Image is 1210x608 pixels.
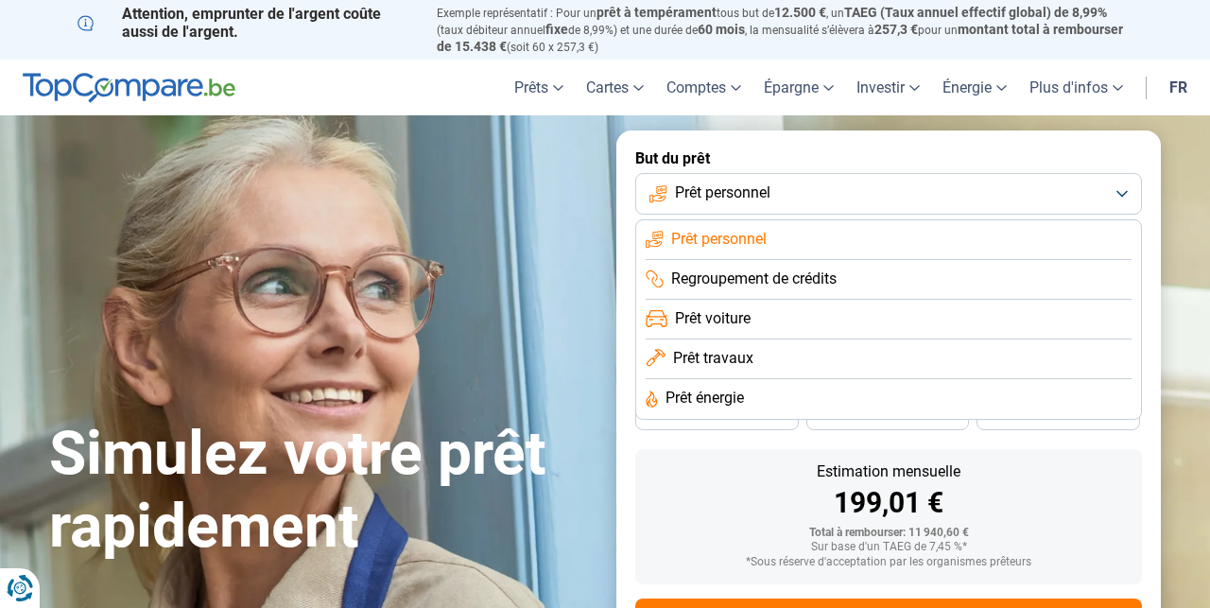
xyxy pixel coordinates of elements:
a: Cartes [575,60,655,115]
span: Prêt énergie [665,388,744,408]
h1: Simulez votre prêt rapidement [49,418,594,564]
span: TAEG (Taux annuel effectif global) de 8,99% [844,5,1107,20]
span: prêt à tempérament [596,5,717,20]
span: 12.500 € [774,5,826,20]
a: Énergie [931,60,1018,115]
div: Total à rembourser: 11 940,60 € [650,527,1127,540]
span: 30 mois [867,410,908,422]
span: 60 mois [698,22,745,37]
div: 199,01 € [650,489,1127,517]
span: Regroupement de crédits [671,269,837,289]
p: Attention, emprunter de l'argent coûte aussi de l'argent. [78,5,414,41]
div: Sur base d'un TAEG de 7,45 %* [650,541,1127,554]
span: Prêt personnel [675,182,770,203]
a: Épargne [752,60,845,115]
span: 36 mois [696,410,737,422]
span: Prêt personnel [671,229,767,250]
label: But du prêt [635,149,1142,167]
img: TopCompare [23,73,235,103]
div: *Sous réserve d'acceptation par les organismes prêteurs [650,556,1127,569]
span: 257,3 € [874,22,918,37]
a: fr [1158,60,1199,115]
span: fixe [545,22,568,37]
span: montant total à rembourser de 15.438 € [437,22,1123,54]
a: Investir [845,60,931,115]
a: Comptes [655,60,752,115]
button: Prêt personnel [635,173,1142,215]
span: Prêt voiture [675,308,751,329]
span: Prêt travaux [673,348,753,369]
a: Prêts [503,60,575,115]
div: Estimation mensuelle [650,464,1127,479]
p: Exemple représentatif : Pour un tous but de , un (taux débiteur annuel de 8,99%) et une durée de ... [437,5,1132,55]
span: 24 mois [1038,410,1080,422]
a: Plus d'infos [1018,60,1134,115]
